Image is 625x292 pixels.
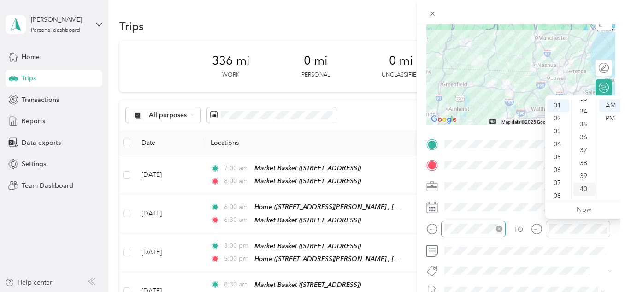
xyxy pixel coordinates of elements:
[547,190,569,203] div: 08
[496,226,502,232] span: close-circle
[501,119,552,125] span: Map data ©2025 Google
[573,240,625,292] iframe: Everlance-gr Chat Button Frame
[429,113,459,125] a: Open this area in Google Maps (opens a new window)
[573,157,596,170] div: 38
[489,119,496,124] button: Keyboard shortcuts
[547,151,569,164] div: 05
[573,131,596,144] div: 36
[599,112,621,125] div: PM
[514,225,523,234] div: TO
[573,105,596,118] div: 34
[573,183,596,196] div: 40
[573,196,596,209] div: 41
[547,138,569,151] div: 04
[573,144,596,157] div: 37
[599,99,621,112] div: AM
[547,164,569,177] div: 06
[547,177,569,190] div: 07
[573,118,596,131] div: 35
[547,125,569,138] div: 03
[577,205,591,214] a: Now
[573,170,596,183] div: 39
[547,112,569,125] div: 02
[547,99,569,112] div: 01
[429,113,459,125] img: Google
